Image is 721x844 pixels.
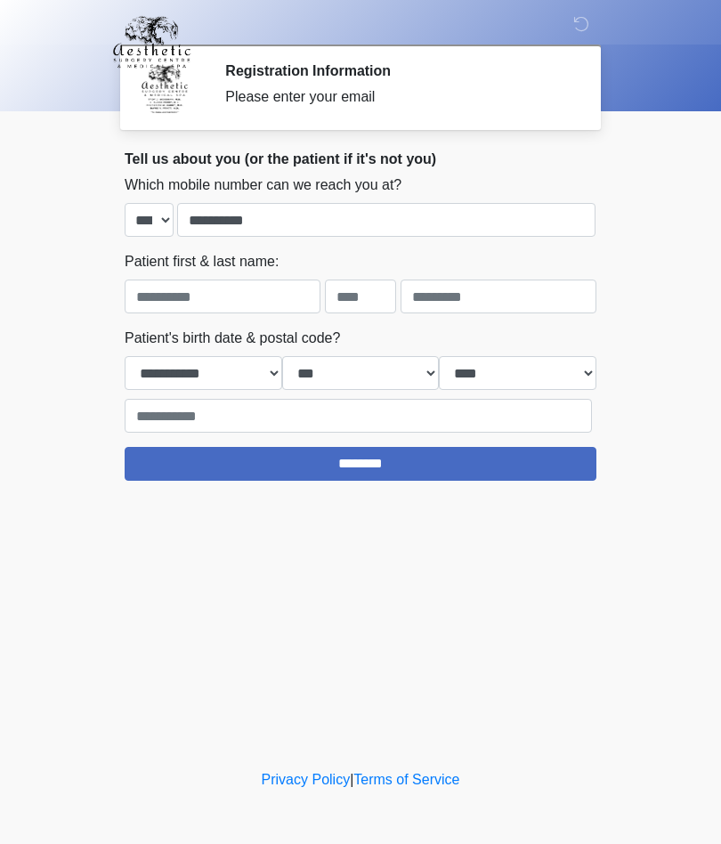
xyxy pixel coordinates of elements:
h2: Tell us about you (or the patient if it's not you) [125,150,596,167]
div: Please enter your email [225,86,570,108]
a: Terms of Service [353,772,459,787]
img: Agent Avatar [138,62,191,116]
label: Which mobile number can we reach you at? [125,174,401,196]
a: | [350,772,353,787]
img: Aesthetic Surgery Centre, PLLC Logo [107,13,197,70]
label: Patient's birth date & postal code? [125,328,340,349]
label: Patient first & last name: [125,251,279,272]
a: Privacy Policy [262,772,351,787]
